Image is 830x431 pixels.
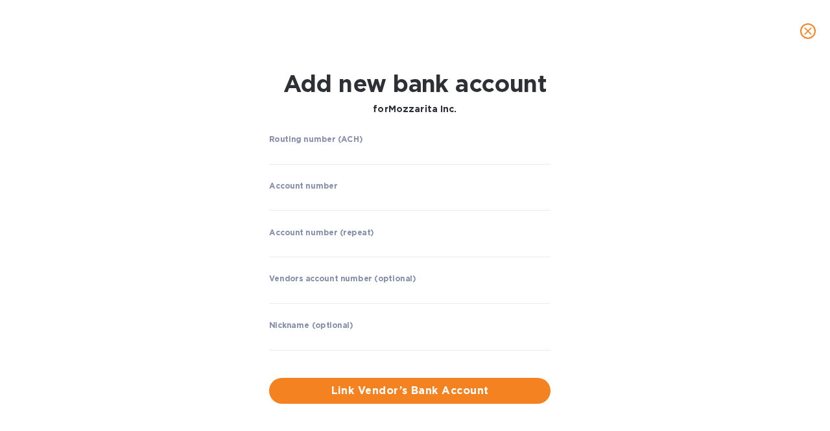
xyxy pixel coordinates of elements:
label: Routing number (ACH) [269,135,362,143]
b: for Mozzarita Inc. [373,104,456,114]
label: Account number (repeat) [269,229,374,237]
label: Nickname (optional) [269,322,353,330]
label: Account number [269,182,337,190]
button: Link Vendor’s Bank Account [269,378,551,404]
button: close [792,16,824,47]
span: Link Vendor’s Bank Account [279,383,540,399]
label: Vendors account number (optional) [269,275,416,283]
h1: Add new bank account [283,70,547,97]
